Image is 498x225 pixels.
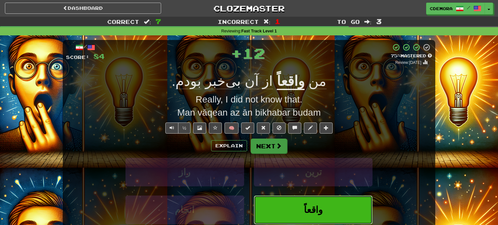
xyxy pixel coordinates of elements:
[304,205,323,215] span: واقعاً
[66,43,105,51] div: /
[144,19,151,25] span: :
[5,3,161,14] a: Dashboard
[175,73,201,89] span: بودم
[165,122,178,134] button: Play sentence audio (ctl+space)
[305,167,322,177] span: ترین
[224,122,239,134] button: 🧠
[241,122,254,134] button: Set this sentence to 100% Mastered (alt+m)
[209,122,222,134] button: Favorite sentence (alt+f)
[273,122,286,134] button: Ignore sentence (alt+i)
[175,205,194,215] span: انجام
[242,45,265,61] span: 12
[178,122,191,134] button: ½
[277,73,305,90] u: واقعاً
[391,53,401,58] span: 75 %
[211,140,247,151] button: Explain
[257,122,270,134] button: Reset to 0% Mastered (alt+r)
[179,167,191,177] span: راز
[430,6,453,11] span: cdemora
[320,122,333,134] button: Add to collection (alt+a)
[364,19,372,25] span: :
[66,54,90,60] span: Score:
[93,52,105,60] span: 84
[156,17,161,25] span: 7
[125,196,244,224] button: انجام
[263,19,271,25] span: :
[254,158,373,186] button: ترین
[172,73,276,89] span: .
[304,122,317,134] button: Edit sentence (alt+d)
[171,3,327,14] a: Clozemaster
[467,5,470,10] span: /
[66,93,432,106] div: Really, I did not know that.
[337,18,360,25] span: To go
[308,73,326,89] span: من
[395,60,422,65] small: Review: [DATE]
[205,73,241,89] span: بی‌خبر
[245,73,259,89] span: آن
[288,122,301,134] button: Discuss sentence (alt+u)
[107,18,139,25] span: Correct
[376,17,382,25] span: 3
[193,122,206,134] button: Show image (alt+x)
[275,17,280,25] span: 1
[251,139,287,154] button: Next
[391,53,432,59] div: Mastered
[262,73,273,89] span: از
[426,3,485,14] a: cdemora /
[125,158,244,186] button: راز
[231,43,242,63] span: +
[66,106,432,119] div: Man vāqean az ān bikhabar budam
[241,29,277,33] strong: Fast Track Level 1
[218,18,259,25] span: Incorrect
[164,122,191,134] div: Text-to-speech controls
[254,196,373,224] button: واقعاً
